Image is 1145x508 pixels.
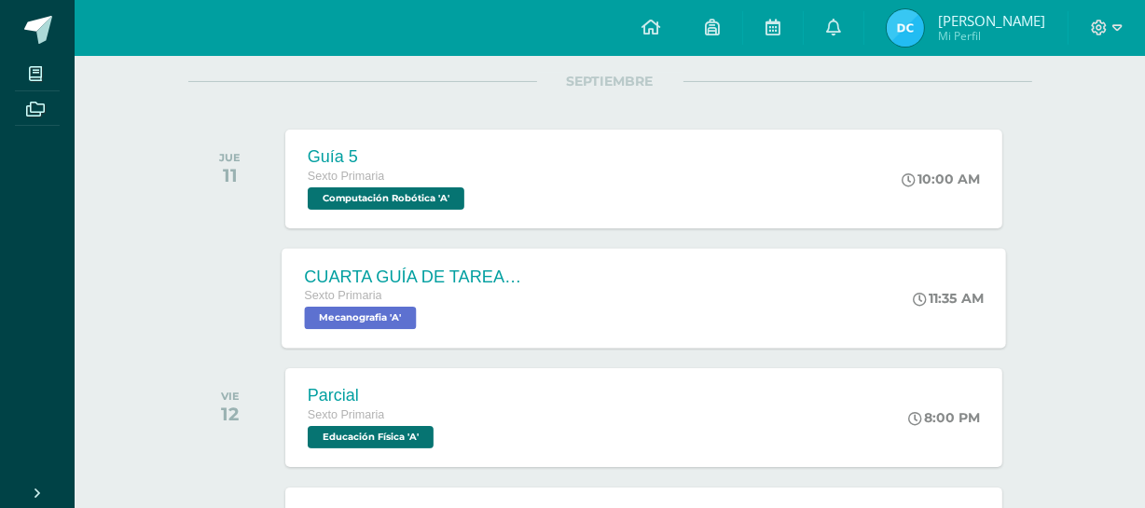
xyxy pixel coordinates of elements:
[219,164,241,186] div: 11
[304,289,381,302] span: Sexto Primaria
[537,73,683,89] span: SEPTIEMBRE
[902,171,980,187] div: 10:00 AM
[938,28,1045,44] span: Mi Perfil
[304,307,416,329] span: Mecanografia 'A'
[308,147,469,167] div: Guía 5
[308,426,434,448] span: Educación Física 'A'
[887,9,924,47] img: 06c843b541221984c6119e2addf5fdcd.png
[908,409,980,426] div: 8:00 PM
[913,290,984,307] div: 11:35 AM
[219,151,241,164] div: JUE
[308,170,385,183] span: Sexto Primaria
[938,11,1045,30] span: [PERSON_NAME]
[304,267,530,286] div: CUARTA GUÍA DE TAREAS DEL CUARTO BIMESTRE
[221,390,240,403] div: VIE
[308,408,385,421] span: Sexto Primaria
[221,403,240,425] div: 12
[308,386,438,405] div: Parcial
[308,187,464,210] span: Computación Robótica 'A'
